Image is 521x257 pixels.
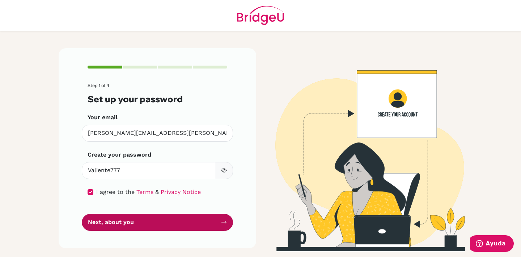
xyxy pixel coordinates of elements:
span: Step 1 of 4 [88,83,109,88]
input: Insert your email* [82,125,233,142]
iframe: Abre un widget desde donde se puede obtener más información [470,235,514,253]
a: Terms [136,188,153,195]
a: Privacy Notice [161,188,201,195]
h3: Set up your password [88,94,227,104]
label: Your email [88,113,118,122]
span: I agree to the [96,188,135,195]
span: & [155,188,159,195]
button: Next, about you [82,214,233,231]
label: Create your password [88,150,151,159]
